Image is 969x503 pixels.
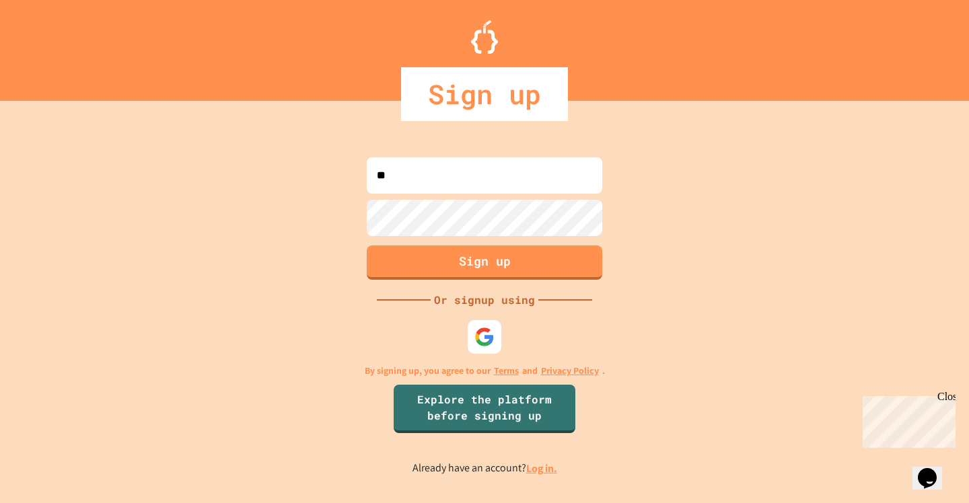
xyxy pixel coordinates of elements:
[471,20,498,54] img: Logo.svg
[431,292,538,308] div: Or signup using
[394,385,575,433] a: Explore the platform before signing up
[401,67,568,121] div: Sign up
[365,364,605,378] p: By signing up, you agree to our and .
[367,245,602,280] button: Sign up
[857,391,956,448] iframe: chat widget
[5,5,93,85] div: Chat with us now!Close
[412,460,557,477] p: Already have an account?
[541,364,599,378] a: Privacy Policy
[912,449,956,490] iframe: chat widget
[494,364,519,378] a: Terms
[474,327,495,347] img: google-icon.svg
[526,461,557,475] a: Log in.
